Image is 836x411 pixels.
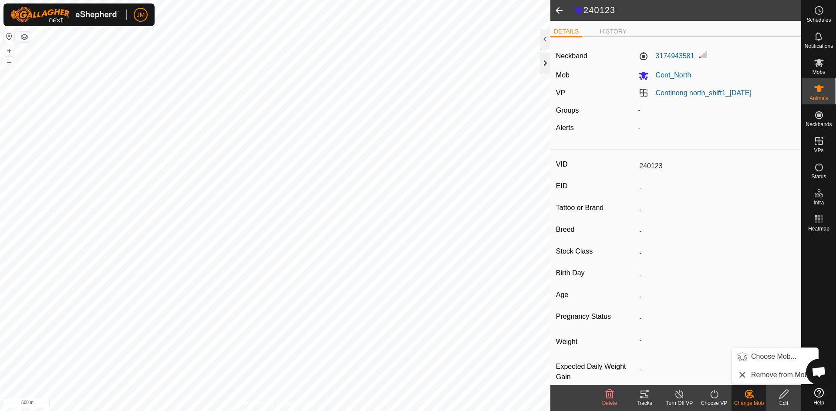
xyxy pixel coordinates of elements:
[751,351,796,362] span: Choose Mob...
[731,399,766,407] div: Change Mob
[656,89,752,97] a: Continong north_shift1_[DATE]
[556,202,636,214] label: Tattoo or Brand
[811,174,826,179] span: Status
[556,107,579,114] label: Groups
[802,384,836,409] a: Help
[556,71,570,79] label: Mob
[4,46,14,56] button: +
[806,122,832,127] span: Neckbands
[627,399,662,407] div: Tracks
[556,289,636,301] label: Age
[812,70,825,75] span: Mobs
[10,7,119,23] img: Gallagher Logo
[19,32,30,42] button: Map Layers
[556,124,574,131] label: Alerts
[806,17,831,23] span: Schedules
[4,57,14,67] button: –
[635,123,799,133] div: -
[635,105,799,116] div: -
[698,50,708,60] img: Signal strength
[602,400,617,406] span: Delete
[556,361,636,382] label: Expected Daily Weight Gain
[241,400,273,408] a: Privacy Policy
[638,51,694,61] label: 3174943581
[732,348,818,365] li: Choose Mob...
[556,180,636,192] label: EID
[813,400,824,405] span: Help
[751,370,809,380] span: Remove from Mob
[556,267,636,279] label: Birth Day
[766,399,801,407] div: Edit
[596,27,630,36] li: HISTORY
[697,399,731,407] div: Choose VP
[814,148,823,153] span: VPs
[4,31,14,42] button: Reset Map
[732,366,818,384] li: Remove from Mob
[808,226,829,231] span: Heatmap
[556,246,636,257] label: Stock Class
[284,400,310,408] a: Contact Us
[137,10,145,20] span: JM
[556,333,636,351] label: Weight
[662,399,697,407] div: Turn Off VP
[556,224,636,235] label: Breed
[813,200,824,205] span: Infra
[649,71,691,79] span: Cont_North
[809,96,828,101] span: Animals
[805,43,833,49] span: Notifications
[556,159,636,170] label: VID
[556,51,587,61] label: Neckband
[556,89,565,97] label: VP
[556,311,636,322] label: Pregnancy Status
[806,359,832,385] div: Open chat
[550,27,582,37] li: DETAILS
[573,5,801,16] h2: 240123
